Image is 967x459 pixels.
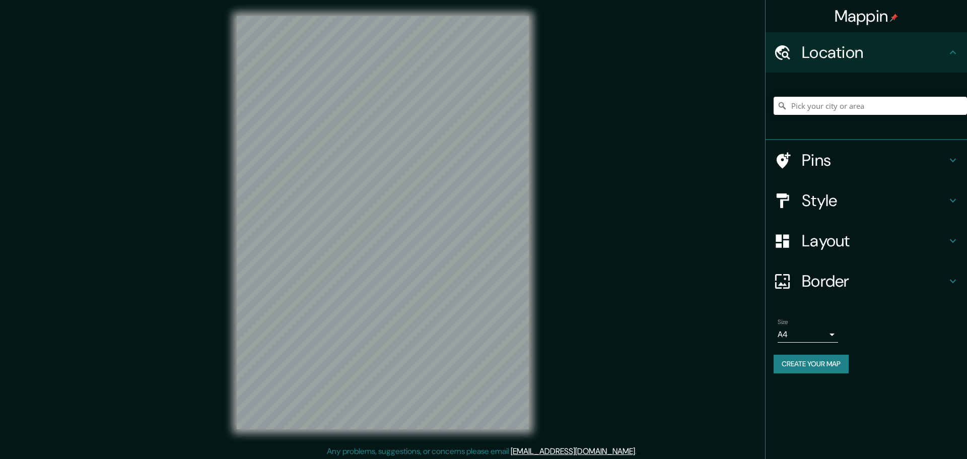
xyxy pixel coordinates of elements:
[637,445,638,457] div: .
[802,271,947,291] h4: Border
[766,180,967,221] div: Style
[511,446,635,456] a: [EMAIL_ADDRESS][DOMAIN_NAME]
[835,6,899,26] h4: Mappin
[766,140,967,180] div: Pins
[237,16,529,429] canvas: Map
[766,221,967,261] div: Layout
[766,32,967,73] div: Location
[802,150,947,170] h4: Pins
[327,445,637,457] p: Any problems, suggestions, or concerns please email .
[778,326,838,343] div: A4
[802,42,947,62] h4: Location
[778,318,788,326] label: Size
[766,261,967,301] div: Border
[638,445,640,457] div: .
[890,14,898,22] img: pin-icon.png
[774,97,967,115] input: Pick your city or area
[802,190,947,211] h4: Style
[774,355,849,373] button: Create your map
[802,231,947,251] h4: Layout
